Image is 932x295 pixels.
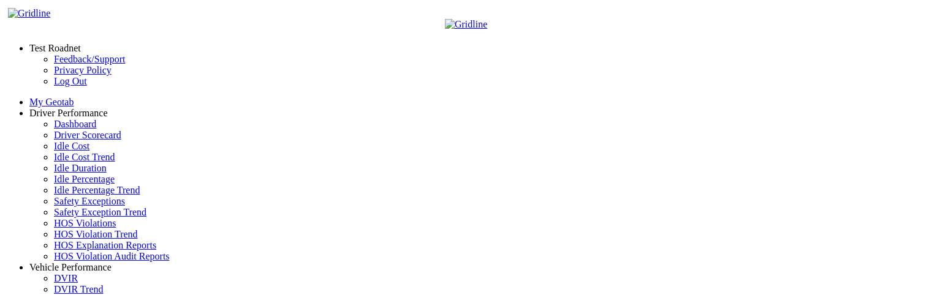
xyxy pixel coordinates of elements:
[29,43,81,53] a: Test Roadnet
[54,152,115,162] a: Idle Cost Trend
[29,108,108,118] a: Driver Performance
[54,76,87,86] a: Log Out
[8,8,50,19] img: Gridline
[445,19,487,30] img: Gridline
[29,262,112,272] a: Vehicle Performance
[54,174,115,184] a: Idle Percentage
[54,163,107,173] a: Idle Duration
[54,240,156,250] a: HOS Explanation Reports
[54,218,116,228] a: HOS Violations
[54,119,96,129] a: Dashboard
[54,229,138,239] a: HOS Violation Trend
[54,185,140,195] a: Idle Percentage Trend
[54,65,112,75] a: Privacy Policy
[54,207,146,217] a: Safety Exception Trend
[54,284,103,294] a: DVIR Trend
[54,141,89,151] a: Idle Cost
[54,251,170,261] a: HOS Violation Audit Reports
[54,130,121,140] a: Driver Scorecard
[29,97,74,107] a: My Geotab
[54,54,125,64] a: Feedback/Support
[54,196,125,206] a: Safety Exceptions
[54,273,78,283] a: DVIR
